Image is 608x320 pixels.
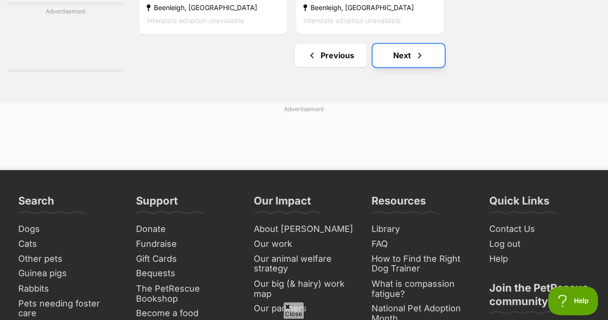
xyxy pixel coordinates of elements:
[368,237,476,252] a: FAQ
[372,44,445,67] a: Next page
[485,237,594,252] a: Log out
[14,237,123,252] a: Cats
[132,281,240,306] a: The PetRescue Bookshop
[14,266,123,281] a: Guinea pigs
[368,252,476,276] a: How to Find the Right Dog Trainer
[368,222,476,237] a: Library
[485,252,594,267] a: Help
[250,222,358,237] a: About [PERSON_NAME]
[132,252,240,267] a: Gift Cards
[295,44,367,67] a: Previous page
[489,281,590,313] h3: Join the PetRescue community
[14,222,123,237] a: Dogs
[147,1,280,14] strong: Beenleigh, [GEOGRAPHIC_DATA]
[132,237,240,252] a: Fundraise
[254,194,311,213] h3: Our Impact
[250,301,358,316] a: Our partners
[303,1,436,14] strong: Beenleigh, [GEOGRAPHIC_DATA]
[548,286,598,315] iframe: Help Scout Beacon - Open
[136,194,178,213] h3: Support
[18,194,54,213] h3: Search
[485,222,594,237] a: Contact Us
[147,16,244,25] span: Interstate adoption unavailable
[250,276,358,301] a: Our big (& hairy) work map
[138,44,601,67] nav: Pagination
[132,222,240,237] a: Donate
[368,276,476,301] a: What is compassion fatigue?
[14,281,123,296] a: Rabbits
[132,266,240,281] a: Bequests
[303,16,401,25] span: Interstate adoption unavailable
[250,252,358,276] a: Our animal welfare strategy
[250,237,358,252] a: Our work
[14,252,123,267] a: Other pets
[7,2,124,73] div: Advertisement
[489,194,549,213] h3: Quick Links
[283,302,304,319] span: Close
[372,194,426,213] h3: Resources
